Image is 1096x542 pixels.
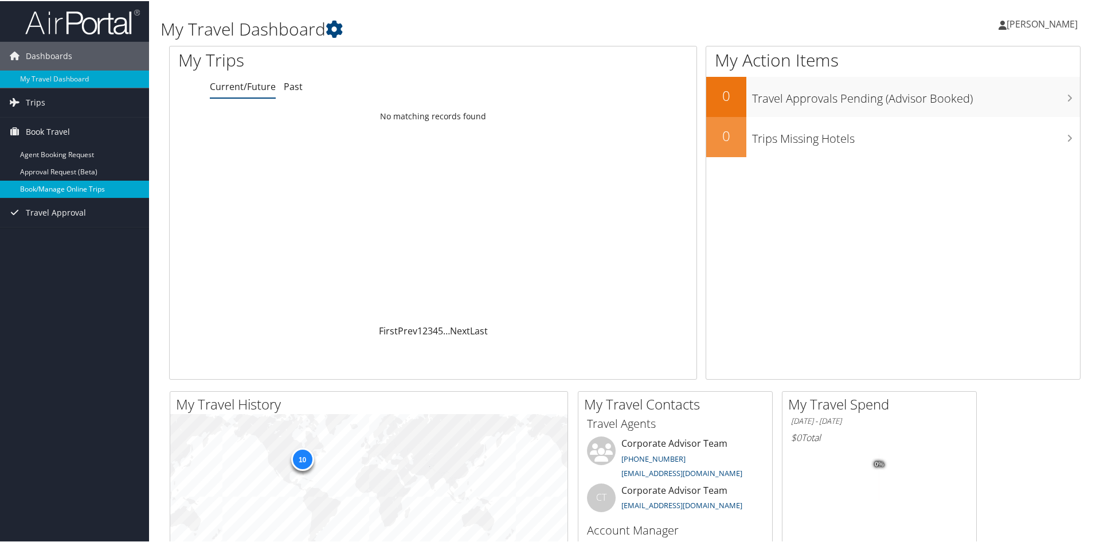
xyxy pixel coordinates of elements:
div: CT [587,482,616,511]
a: Past [284,79,303,92]
h1: My Action Items [706,47,1080,71]
h2: My Travel Spend [788,393,976,413]
span: Book Travel [26,116,70,145]
a: Current/Future [210,79,276,92]
a: 1 [417,323,422,336]
a: 2 [422,323,428,336]
h3: Travel Approvals Pending (Advisor Booked) [752,84,1080,106]
h2: My Travel History [176,393,567,413]
span: $0 [791,430,801,443]
a: Last [470,323,488,336]
span: … [443,323,450,336]
a: [PHONE_NUMBER] [621,453,686,463]
span: Dashboards [26,41,72,69]
div: 10 [291,447,314,470]
tspan: 0% [875,460,884,467]
h2: My Travel Contacts [584,393,772,413]
span: Travel Approval [26,197,86,226]
a: Prev [398,323,417,336]
h6: [DATE] - [DATE] [791,415,968,426]
a: 5 [438,323,443,336]
h3: Travel Agents [587,415,764,431]
a: 0Trips Missing Hotels [706,116,1080,156]
a: [PERSON_NAME] [999,6,1089,40]
span: Trips [26,87,45,116]
h1: My Trips [178,47,468,71]
a: First [379,323,398,336]
li: Corporate Advisor Team [581,482,769,520]
a: 4 [433,323,438,336]
span: [PERSON_NAME] [1007,17,1078,29]
img: airportal-logo.png [25,7,140,34]
h3: Account Manager [587,521,764,537]
h6: Total [791,430,968,443]
a: 3 [428,323,433,336]
a: 0Travel Approvals Pending (Advisor Booked) [706,76,1080,116]
h2: 0 [706,125,746,145]
a: [EMAIL_ADDRESS][DOMAIN_NAME] [621,499,742,509]
a: Next [450,323,470,336]
li: Corporate Advisor Team [581,435,769,482]
h2: 0 [706,85,746,104]
a: [EMAIL_ADDRESS][DOMAIN_NAME] [621,467,742,477]
td: No matching records found [170,105,696,126]
h3: Trips Missing Hotels [752,124,1080,146]
h1: My Travel Dashboard [161,16,780,40]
